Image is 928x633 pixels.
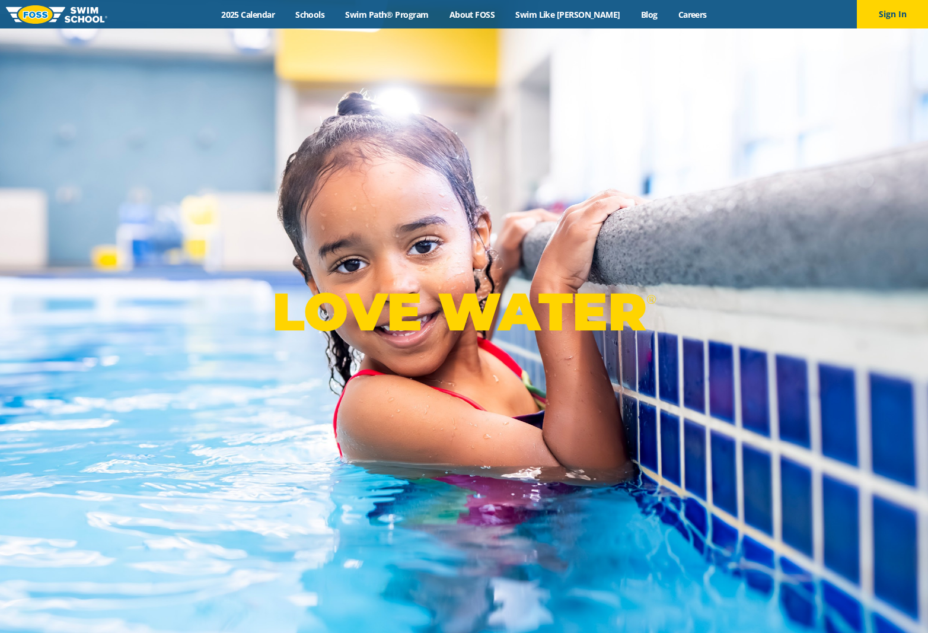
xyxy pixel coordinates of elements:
[285,9,335,20] a: Schools
[335,9,439,20] a: Swim Path® Program
[211,9,285,20] a: 2025 Calendar
[439,9,505,20] a: About FOSS
[630,9,668,20] a: Blog
[646,292,656,307] sup: ®
[668,9,717,20] a: Careers
[272,280,656,343] p: LOVE WATER
[6,5,107,24] img: FOSS Swim School Logo
[505,9,631,20] a: Swim Like [PERSON_NAME]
